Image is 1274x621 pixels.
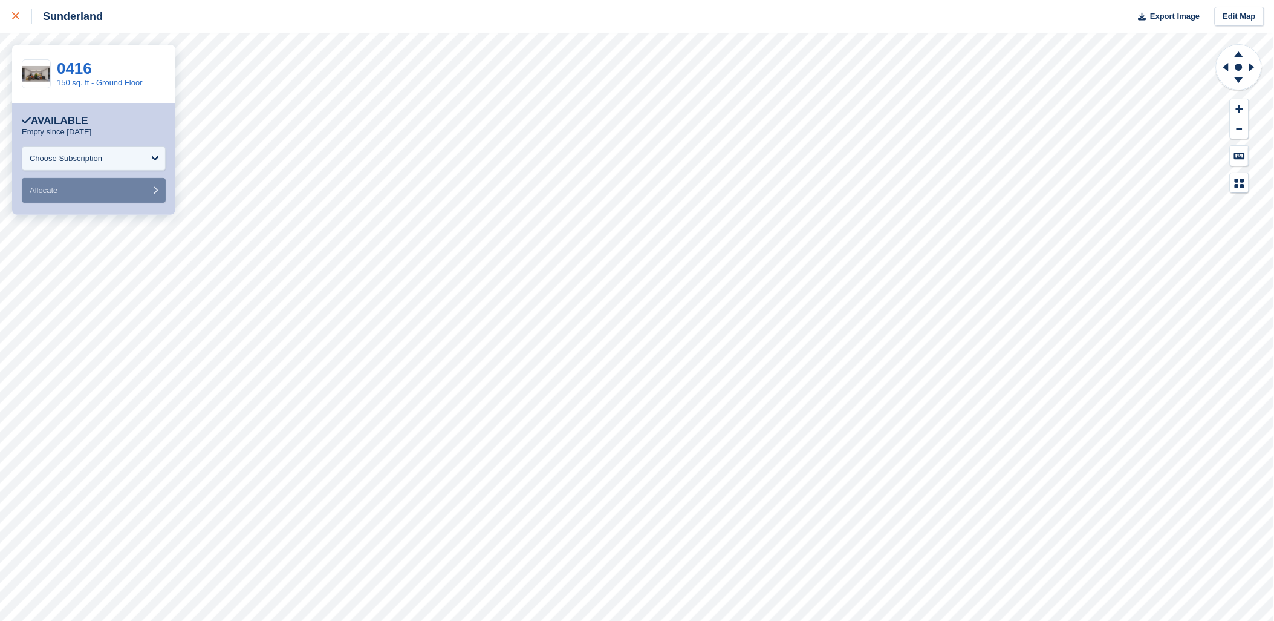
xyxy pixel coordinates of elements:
[57,78,143,87] a: 150 sq. ft - Ground Floor
[30,153,102,165] div: Choose Subscription
[22,66,50,82] img: 150%20SQ.FT-2.jpg
[1230,173,1249,193] button: Map Legend
[1230,146,1249,166] button: Keyboard Shortcuts
[1131,7,1200,27] button: Export Image
[1215,7,1264,27] a: Edit Map
[22,115,88,127] div: Available
[22,127,91,137] p: Empty since [DATE]
[30,186,57,195] span: Allocate
[1150,10,1200,22] span: Export Image
[1230,119,1249,139] button: Zoom Out
[57,59,92,77] a: 0416
[1230,99,1249,119] button: Zoom In
[22,178,166,203] button: Allocate
[32,9,103,24] div: Sunderland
